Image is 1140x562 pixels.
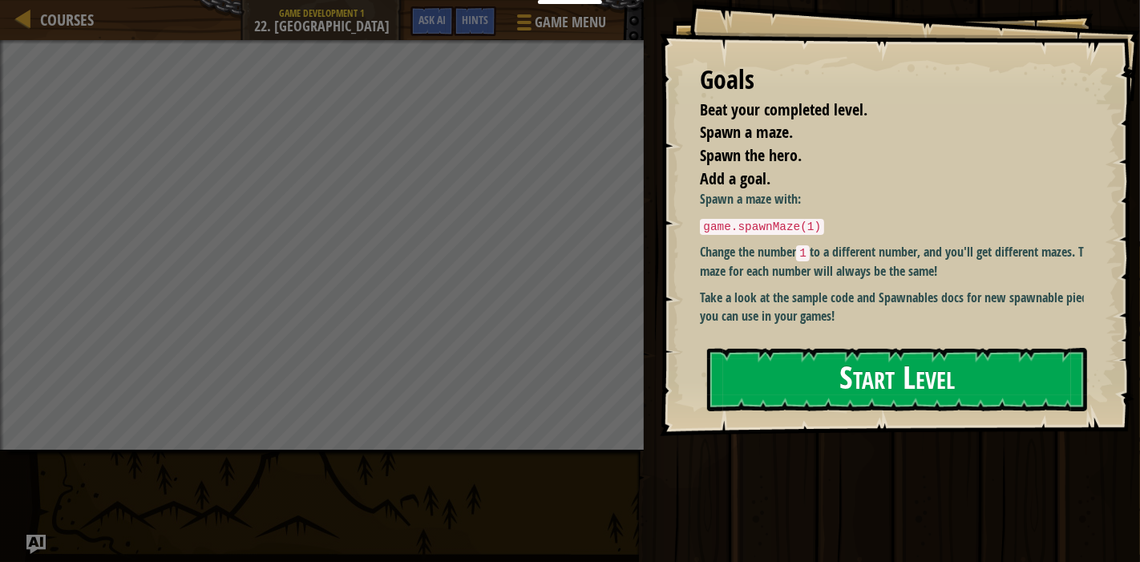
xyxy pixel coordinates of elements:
[462,12,488,27] span: Hints
[700,168,770,189] span: Add a goal.
[707,348,1087,411] button: Start Level
[796,245,810,261] code: 1
[680,144,1080,168] li: Spawn the hero.
[504,6,616,44] button: Game Menu
[410,6,454,36] button: Ask AI
[700,289,1098,325] p: Take a look at the sample code and Spawnables docs for new spawnable pieces you can use in your g...
[680,99,1080,122] li: Beat your completed level.
[680,121,1080,144] li: Spawn a maze.
[32,9,94,30] a: Courses
[700,190,1098,208] p: Spawn a maze with:
[700,243,1098,280] p: Change the number to a different number, and you'll get different mazes. The maze for each number...
[418,12,446,27] span: Ask AI
[700,144,802,166] span: Spawn the hero.
[700,99,867,120] span: Beat your completed level.
[700,219,824,235] code: game.spawnMaze(1)
[680,168,1080,191] li: Add a goal.
[700,121,793,143] span: Spawn a maze.
[700,62,1084,99] div: Goals
[26,535,46,554] button: Ask AI
[40,9,94,30] span: Courses
[535,12,606,33] span: Game Menu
